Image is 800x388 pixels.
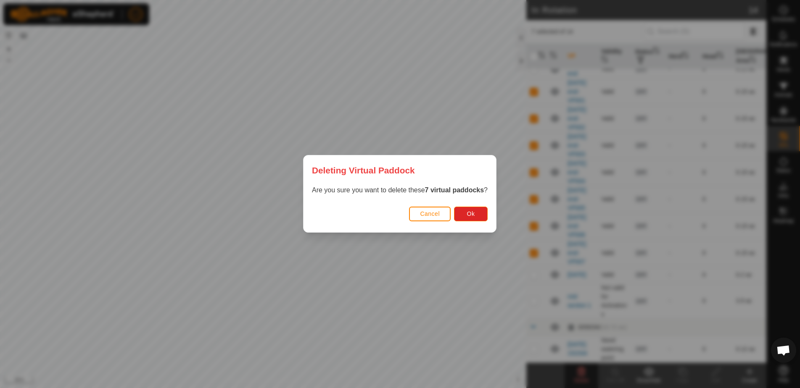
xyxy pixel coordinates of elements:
[425,187,484,194] strong: 7 virtual paddocks
[467,211,475,218] span: Ok
[312,187,488,194] span: Are you sure you want to delete these ?
[420,211,440,218] span: Cancel
[312,164,415,177] span: Deleting Virtual Paddock
[409,207,451,221] button: Cancel
[771,338,796,363] div: Open chat
[454,207,488,221] button: Ok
